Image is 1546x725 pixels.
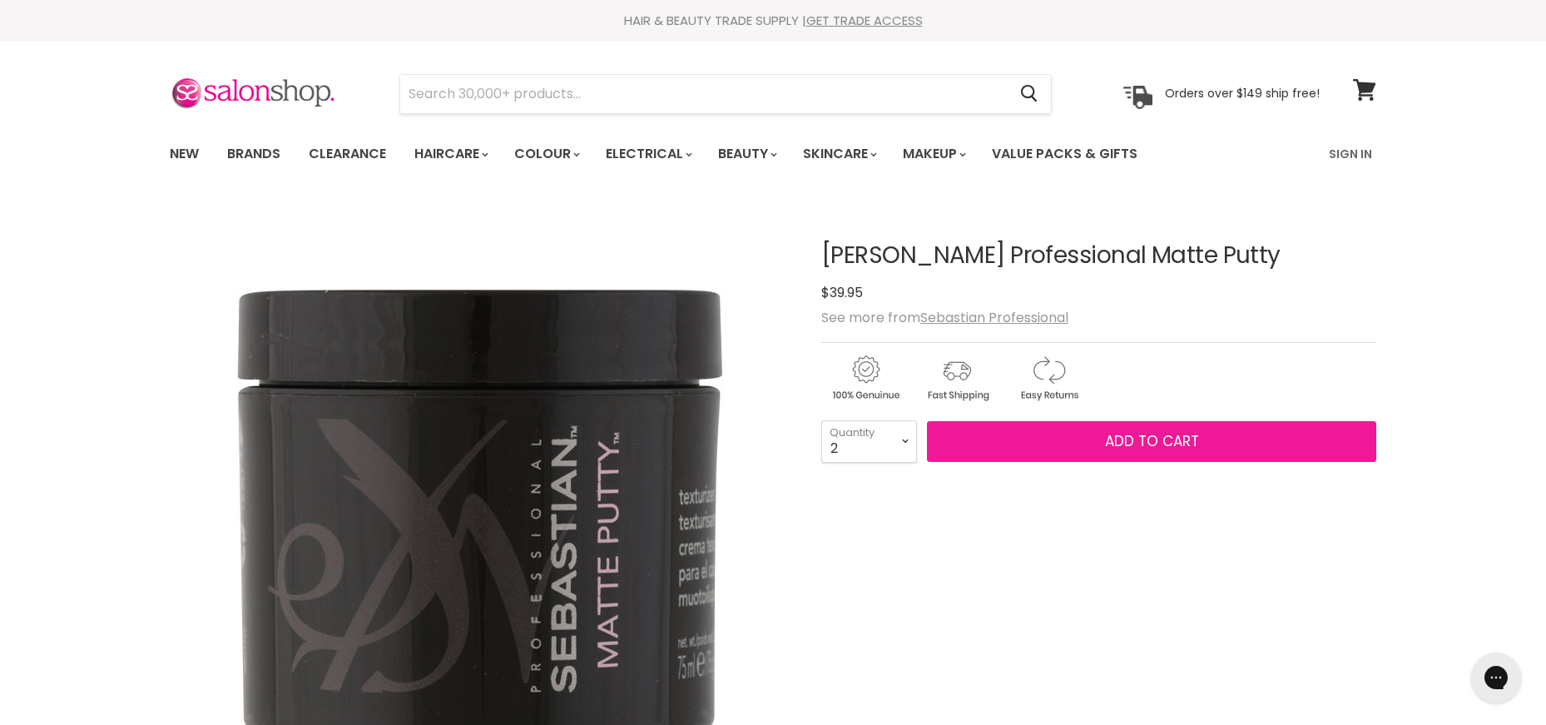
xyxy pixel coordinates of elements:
nav: Main [149,130,1397,178]
a: Sebastian Professional [920,308,1068,327]
a: Sign In [1319,137,1382,171]
a: GET TRADE ACCESS [806,12,923,29]
a: Clearance [296,137,399,171]
a: Colour [502,137,590,171]
div: HAIR & BEAUTY TRADE SUPPLY | [149,12,1397,29]
a: Brands [215,137,293,171]
button: Search [1007,75,1051,113]
img: shipping.gif [913,353,1001,404]
a: Beauty [706,137,787,171]
a: New [157,137,211,171]
select: Quantity [821,420,917,462]
a: Electrical [593,137,702,171]
img: returns.gif [1004,353,1093,404]
a: Value Packs & Gifts [979,137,1150,171]
form: Product [399,74,1052,114]
p: Orders over $149 ship free! [1165,86,1320,101]
a: Haircare [402,137,498,171]
span: See more from [821,308,1068,327]
a: Skincare [790,137,887,171]
span: Add to cart [1105,431,1199,451]
input: Search [400,75,1007,113]
iframe: Gorgias live chat messenger [1463,647,1529,708]
ul: Main menu [157,130,1235,178]
a: Makeup [890,137,976,171]
img: genuine.gif [821,353,909,404]
button: Add to cart [927,421,1376,463]
h1: [PERSON_NAME] Professional Matte Putty [821,243,1376,269]
span: $39.95 [821,283,863,302]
